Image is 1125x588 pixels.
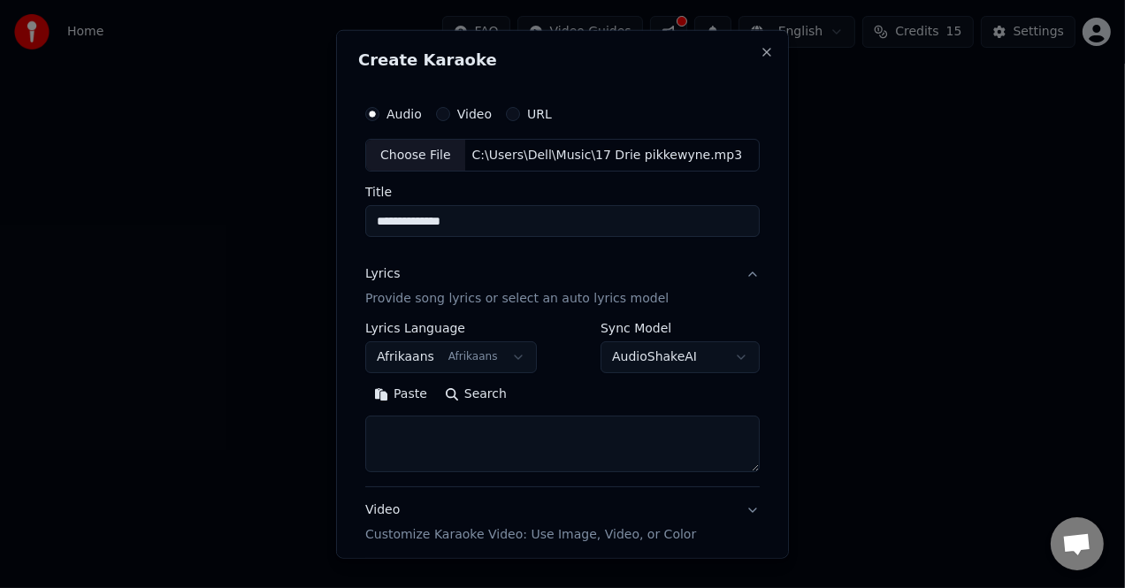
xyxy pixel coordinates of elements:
[457,107,492,119] label: Video
[365,322,537,334] label: Lyrics Language
[365,265,400,283] div: Lyrics
[436,380,516,409] button: Search
[365,487,760,558] button: VideoCustomize Karaoke Video: Use Image, Video, or Color
[527,107,552,119] label: URL
[386,107,422,119] label: Audio
[365,526,696,544] p: Customize Karaoke Video: Use Image, Video, or Color
[465,146,750,164] div: C:\Users\Dell\Music\17 Drie pikkewyne.mp3
[365,322,760,486] div: LyricsProvide song lyrics or select an auto lyrics model
[365,290,669,308] p: Provide song lyrics or select an auto lyrics model
[365,501,696,544] div: Video
[365,186,760,198] label: Title
[601,322,760,334] label: Sync Model
[366,139,465,171] div: Choose File
[358,51,767,67] h2: Create Karaoke
[365,251,760,322] button: LyricsProvide song lyrics or select an auto lyrics model
[365,380,436,409] button: Paste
